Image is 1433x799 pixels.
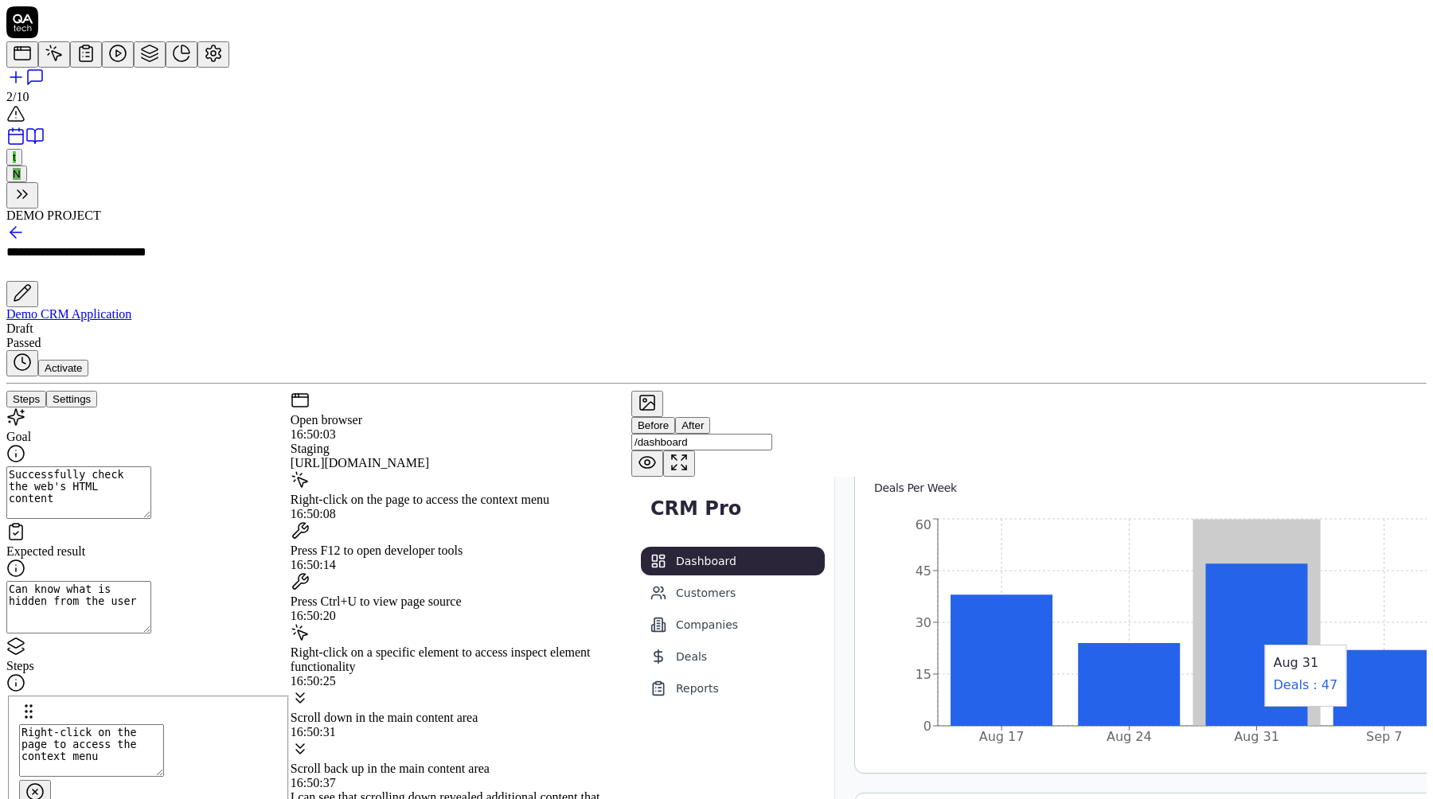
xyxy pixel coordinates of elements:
span: Demo CRM Application [6,307,131,321]
div: Right-click on a specific element to access inspect element functionality [291,645,631,674]
button: Steps [6,391,46,407]
div: Passed [6,336,1427,350]
div: Goal [6,430,291,444]
div: Scroll down in the main content area [291,711,631,725]
a: Demo CRM Application [6,307,1427,322]
button: Settings [46,391,97,407]
button: N [6,166,27,182]
div: Steps [6,659,291,673]
a: New conversation [6,68,1427,90]
div: Draft [6,322,1427,336]
button: Show all interative elements [631,450,663,477]
a: Documentation [25,134,45,148]
button: Activate [38,360,88,376]
div: Expected result [6,544,291,559]
span: 2 / 10 [6,90,29,103]
a: Book a call with us [6,134,25,148]
div: Scroll back up in the main content area [291,762,631,776]
button: t [6,149,22,166]
time: 16:50:20 [291,609,336,622]
time: 16:50:37 [291,776,336,789]
div: Right-click on the page to access the context menu [291,493,631,507]
time: 16:50:14 [291,558,336,571]
span: t [13,151,16,163]
div: Press Ctrl+U to view page source [291,594,631,609]
button: Open in full screen [663,450,695,477]
time: 16:50:25 [291,674,336,688]
div: Press F12 to open developer tools [291,544,631,558]
button: After [675,417,710,434]
div: Open browser [291,413,631,427]
time: 16:50:03 [291,427,336,441]
div: [URL][DOMAIN_NAME] [291,456,631,470]
button: View version history [6,350,38,376]
span: DEMO PROJECT [6,209,101,222]
time: 16:50:31 [291,725,336,739]
time: 16:50:08 [291,507,336,520]
span: N [13,168,21,180]
button: Before [631,417,675,434]
div: Staging [291,442,631,456]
